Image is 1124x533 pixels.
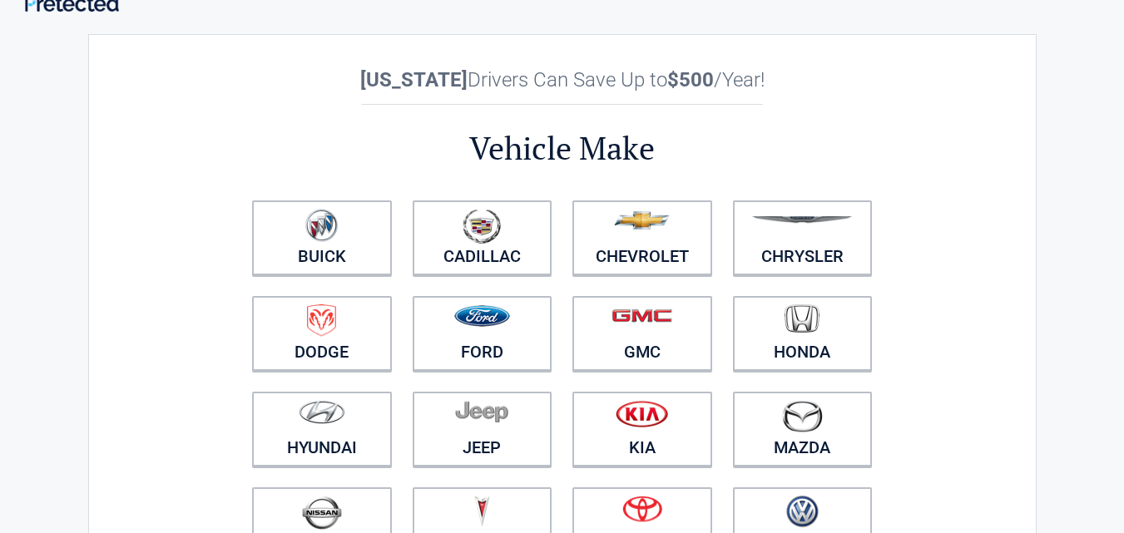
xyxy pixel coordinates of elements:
[242,127,883,170] h2: Vehicle Make
[733,296,873,371] a: Honda
[614,211,670,229] img: chevrolet
[616,400,668,427] img: kia
[733,392,873,466] a: Mazda
[307,304,336,337] img: dodge
[455,400,508,423] img: jeep
[751,216,853,224] img: chrysler
[612,308,672,323] img: gmc
[786,496,819,528] img: volkswagen
[360,68,468,91] b: [US_STATE]
[785,304,819,333] img: honda
[302,496,342,530] img: nissan
[242,68,883,91] h2: Drivers Can Save Up to /Year
[454,305,510,327] img: ford
[413,392,552,466] a: Jeep
[473,496,490,527] img: pontiac
[667,68,714,91] b: $500
[733,200,873,275] a: Chrysler
[252,296,392,371] a: Dodge
[781,400,823,432] img: mazda
[463,209,501,244] img: cadillac
[572,392,712,466] a: Kia
[413,200,552,275] a: Cadillac
[622,496,662,522] img: toyota
[572,296,712,371] a: GMC
[413,296,552,371] a: Ford
[572,200,712,275] a: Chevrolet
[252,200,392,275] a: Buick
[252,392,392,466] a: Hyundai
[305,209,338,242] img: buick
[299,400,345,424] img: hyundai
